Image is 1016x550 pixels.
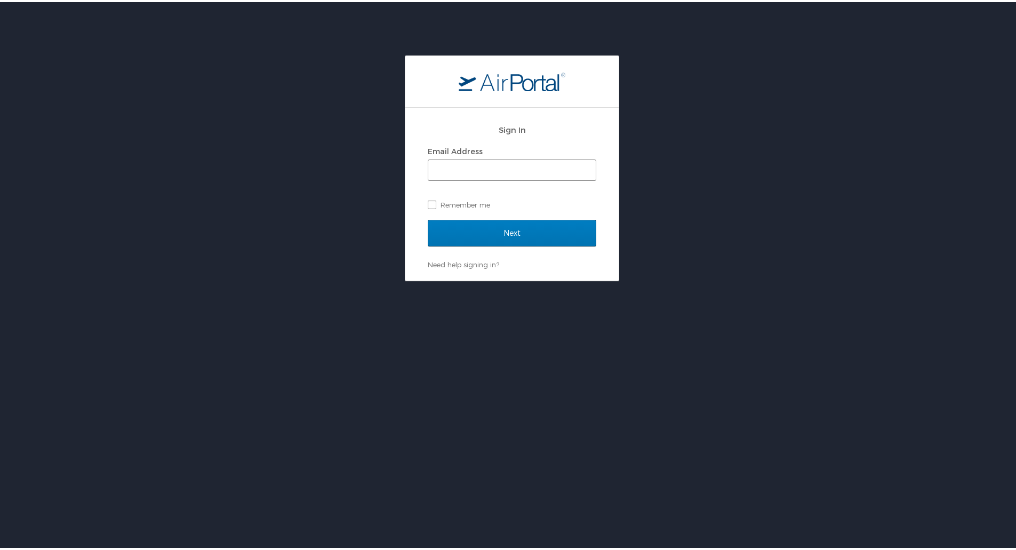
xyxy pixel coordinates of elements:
[428,122,596,134] h2: Sign In
[428,145,483,154] label: Email Address
[428,258,499,267] a: Need help signing in?
[459,70,565,89] img: logo
[428,195,596,211] label: Remember me
[428,218,596,244] input: Next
